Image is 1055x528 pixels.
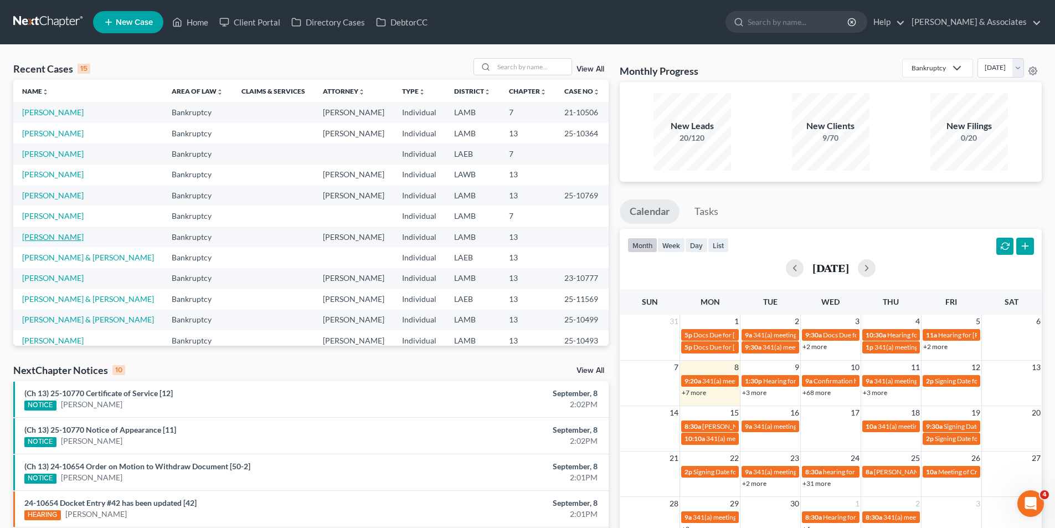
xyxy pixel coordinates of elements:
td: [PERSON_NAME] [314,185,393,206]
td: LAEB [445,247,500,268]
span: 9 [794,361,800,374]
a: [PERSON_NAME] [61,472,122,483]
a: +2 more [802,342,827,351]
span: 4 [914,315,921,328]
span: 9a [745,422,752,430]
td: LAMB [445,206,500,226]
button: month [627,238,657,253]
input: Search by name... [494,59,572,75]
td: 13 [500,185,555,206]
a: [PERSON_NAME] & [PERSON_NAME] [22,294,154,304]
span: 14 [668,406,680,419]
td: [PERSON_NAME] [314,102,393,122]
td: [PERSON_NAME] [314,289,393,309]
span: Hearing for [PERSON_NAME] [938,331,1025,339]
span: 341(a) meeting for [PERSON_NAME] [753,468,860,476]
span: 8:30a [685,422,701,430]
td: 25-10364 [555,123,609,143]
div: 10 [112,365,125,375]
a: [PERSON_NAME] [22,273,84,283]
td: LAMB [445,268,500,289]
div: September, 8 [414,498,598,509]
a: [PERSON_NAME] [61,399,122,410]
i: unfold_more [217,89,223,95]
td: Individual [393,165,445,185]
span: 5 [975,315,981,328]
span: 2p [685,468,692,476]
a: +2 more [742,479,766,488]
span: [PERSON_NAME] [702,422,754,430]
span: Thu [883,297,899,306]
h3: Monthly Progress [620,64,698,78]
span: [PERSON_NAME] - Criminal [874,468,955,476]
i: unfold_more [419,89,425,95]
span: 22 [729,452,740,465]
a: Districtunfold_more [454,87,491,95]
span: 17 [850,406,861,419]
i: unfold_more [484,89,491,95]
a: +31 more [802,479,831,488]
div: September, 8 [414,388,598,399]
td: Bankruptcy [163,227,232,247]
span: 30 [789,497,800,510]
td: LAMB [445,330,500,351]
span: 27 [1031,452,1042,465]
a: [PERSON_NAME] [22,149,84,158]
td: 25-10499 [555,310,609,330]
span: Confirmation hearing for [PERSON_NAME] [814,377,939,385]
span: 341(a) meeting for [PERSON_NAME] [874,377,981,385]
a: [PERSON_NAME] [22,107,84,117]
td: Bankruptcy [163,165,232,185]
span: 19 [970,406,981,419]
a: (Ch 13) 25-10770 Notice of Appearance [11] [24,425,176,434]
td: Individual [393,247,445,268]
th: Claims & Services [233,80,314,102]
span: 20 [1031,406,1042,419]
span: 10a [926,468,937,476]
a: +3 more [742,388,766,397]
a: [PERSON_NAME] & [PERSON_NAME] [22,315,154,324]
span: 341(a) meeting for [PERSON_NAME] [753,331,860,339]
span: 25 [910,452,921,465]
iframe: Intercom live chat [1017,490,1044,517]
span: 7 [673,361,680,374]
a: +7 more [682,388,706,397]
td: LAMB [445,185,500,206]
span: 341(a) meeting for [PERSON_NAME] [693,513,800,521]
a: Home [167,12,214,32]
a: (Ch 13) 25-10770 Certificate of Service [12] [24,388,173,398]
td: Individual [393,123,445,143]
div: Recent Cases [13,62,90,75]
a: [PERSON_NAME] & [PERSON_NAME] [22,253,154,262]
td: 13 [500,330,555,351]
span: 5p [685,331,692,339]
input: Search by name... [748,12,849,32]
div: September, 8 [414,424,598,435]
td: Bankruptcy [163,330,232,351]
span: Docs Due for [PERSON_NAME] [693,343,785,351]
span: 9a [866,377,873,385]
i: unfold_more [593,89,600,95]
div: NOTICE [24,401,56,411]
td: 23-10777 [555,268,609,289]
div: 0/20 [930,132,1008,143]
a: [PERSON_NAME] [22,170,84,179]
span: Sat [1005,297,1018,306]
span: 1 [733,315,740,328]
span: Signing Date for [PERSON_NAME] and [PERSON_NAME] [693,468,858,476]
span: 10:10a [685,434,705,443]
a: [PERSON_NAME] [22,129,84,138]
span: 11a [926,331,937,339]
span: 9:30a [926,422,943,430]
span: 10:30a [866,331,886,339]
td: [PERSON_NAME] [314,227,393,247]
td: 21-10506 [555,102,609,122]
div: NOTICE [24,437,56,447]
a: Calendar [620,199,680,224]
td: Bankruptcy [163,102,232,122]
i: unfold_more [42,89,49,95]
a: [PERSON_NAME] [22,336,84,345]
span: Hearing for [PERSON_NAME] & [PERSON_NAME] [823,513,968,521]
div: New Filings [930,120,1008,132]
td: 7 [500,206,555,226]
